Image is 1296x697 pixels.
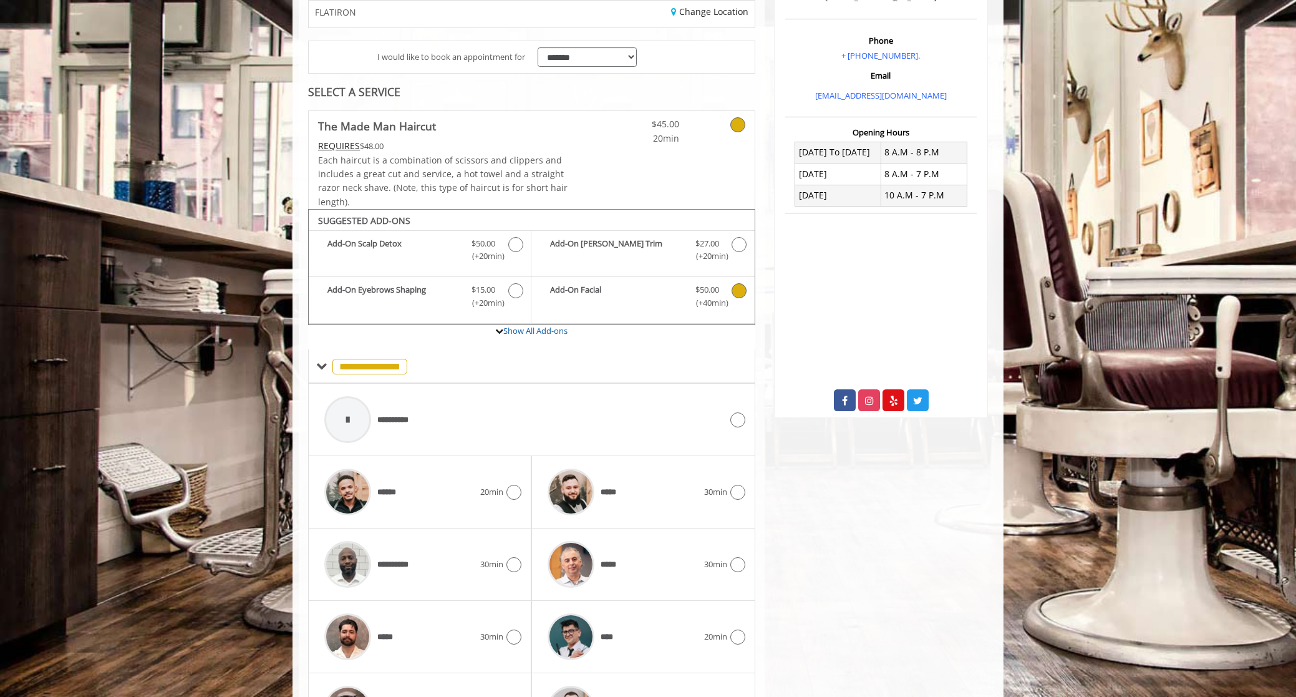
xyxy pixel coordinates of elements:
span: $27.00 [695,237,719,250]
b: Add-On Scalp Detox [327,237,459,263]
span: 20min [704,630,727,643]
td: [DATE] [795,163,881,185]
span: $50.00 [695,283,719,296]
label: Add-On Scalp Detox [315,237,525,266]
a: + [PHONE_NUMBER]. [841,50,920,61]
td: 10 A.M - 7 P.M [881,185,967,206]
a: Change Location [671,6,748,17]
b: Add-On Eyebrows Shaping [327,283,459,310]
span: (+20min ) [689,250,725,263]
td: 8 A.M - 8 P.M [881,142,967,163]
span: 20min [480,485,503,499]
b: SUGGESTED ADD-ONS [318,215,410,227]
span: $50.00 [471,237,495,250]
div: $48.00 [318,139,569,153]
div: SELECT A SERVICE [308,86,755,98]
span: (+20min ) [465,296,502,310]
div: The Made Man Haircut Add-onS [308,209,755,325]
span: 30min [480,630,503,643]
label: Add-On Beard Trim [538,237,748,266]
h3: Opening Hours [785,128,977,137]
span: Each haircut is a combination of scissors and clippers and includes a great cut and service, a ho... [318,154,568,208]
span: 20min [606,132,679,145]
span: (+40min ) [689,296,725,310]
b: Add-On [PERSON_NAME] Trim [550,237,682,263]
span: I would like to book an appointment for [377,51,525,64]
td: [DATE] To [DATE] [795,142,881,163]
b: The Made Man Haircut [318,117,436,135]
a: Show All Add-ons [503,325,568,336]
span: This service needs some Advance to be paid before we block your appointment [318,140,360,152]
span: 30min [480,558,503,571]
span: $15.00 [471,283,495,296]
label: Add-On Facial [538,283,748,313]
td: 8 A.M - 7 P.M [881,163,967,185]
span: 30min [704,558,727,571]
span: $45.00 [606,117,679,131]
b: Add-On Facial [550,283,682,310]
span: (+20min ) [465,250,502,263]
span: FLATIRON [315,7,356,17]
a: [EMAIL_ADDRESS][DOMAIN_NAME] [815,90,947,101]
td: [DATE] [795,185,881,206]
h3: Email [788,71,974,80]
span: 30min [704,485,727,499]
h3: Phone [788,36,974,45]
label: Add-On Eyebrows Shaping [315,283,525,313]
